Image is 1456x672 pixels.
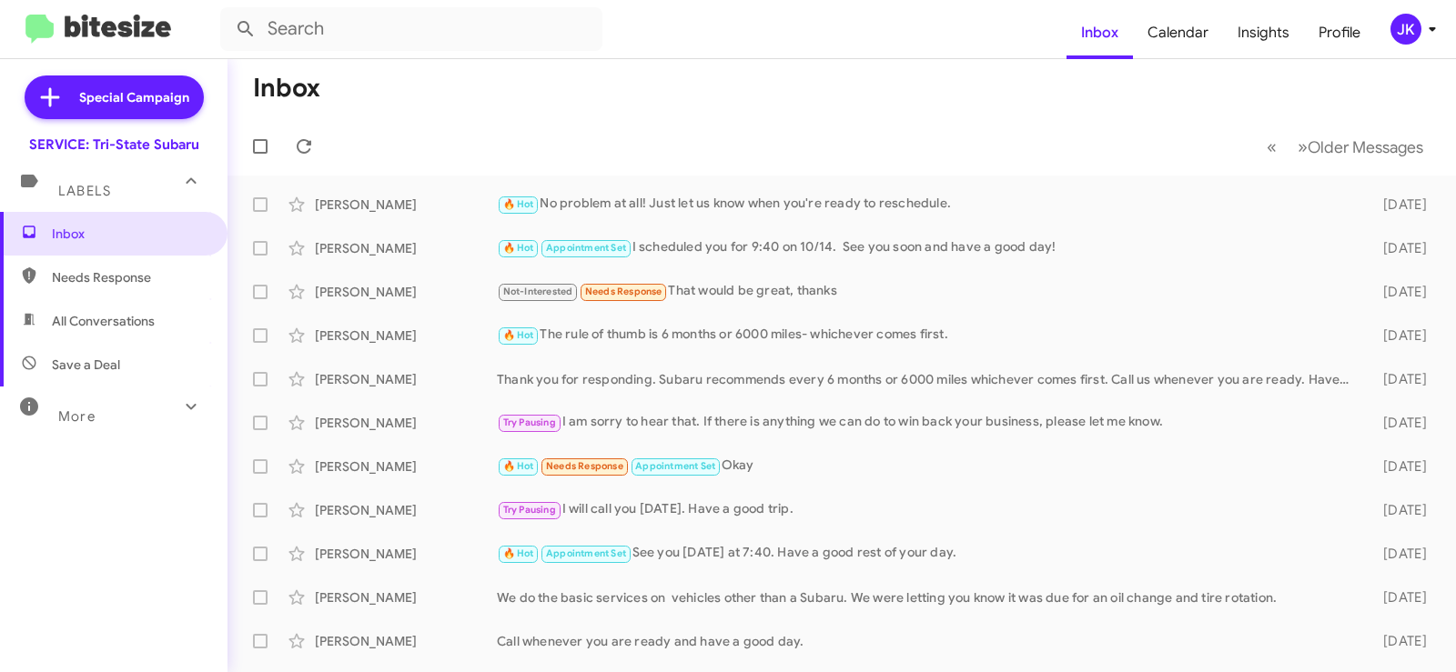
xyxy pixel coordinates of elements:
[497,499,1359,520] div: I will call you [DATE]. Have a good trip.
[1359,196,1441,214] div: [DATE]
[497,325,1359,346] div: The rule of thumb is 6 months or 6000 miles- whichever comes first.
[503,460,534,472] span: 🔥 Hot
[253,74,320,103] h1: Inbox
[1223,6,1304,59] a: Insights
[635,460,715,472] span: Appointment Set
[1375,14,1436,45] button: JK
[1359,588,1441,607] div: [DATE]
[58,408,96,425] span: More
[1267,135,1277,158] span: «
[58,183,111,199] span: Labels
[315,588,497,607] div: [PERSON_NAME]
[1359,545,1441,563] div: [DATE]
[497,456,1359,476] div: Okay
[503,416,556,428] span: Try Pausing
[503,198,534,210] span: 🔥 Hot
[1287,128,1434,165] button: Next
[497,632,1359,650] div: Call whenever you are ready and have a good day.
[1359,457,1441,476] div: [DATE]
[546,242,626,254] span: Appointment Set
[315,239,497,257] div: [PERSON_NAME]
[315,545,497,563] div: [PERSON_NAME]
[315,283,497,301] div: [PERSON_NAME]
[52,268,207,286] span: Needs Response
[220,7,602,51] input: Search
[52,225,207,243] span: Inbox
[315,370,497,388] div: [PERSON_NAME]
[1359,283,1441,301] div: [DATE]
[503,329,534,341] span: 🔥 Hot
[503,504,556,516] span: Try Pausing
[52,312,155,330] span: All Conversations
[1390,14,1421,45] div: JK
[315,196,497,214] div: [PERSON_NAME]
[497,194,1359,215] div: No problem at all! Just let us know when you're ready to reschedule.
[585,286,662,297] span: Needs Response
[315,414,497,432] div: [PERSON_NAME]
[1133,6,1223,59] a: Calendar
[79,88,189,106] span: Special Campaign
[1067,6,1133,59] a: Inbox
[315,457,497,476] div: [PERSON_NAME]
[503,242,534,254] span: 🔥 Hot
[1304,6,1375,59] a: Profile
[52,356,120,374] span: Save a Deal
[315,632,497,650] div: [PERSON_NAME]
[1359,632,1441,650] div: [DATE]
[1359,414,1441,432] div: [DATE]
[1298,135,1308,158] span: »
[315,326,497,345] div: [PERSON_NAME]
[29,135,199,154] div: SERVICE: Tri-State Subaru
[497,281,1359,302] div: That would be great, thanks
[497,370,1359,388] div: Thank you for responding. Subaru recommends every 6 months or 6000 miles whichever comes first. C...
[1359,501,1441,519] div: [DATE]
[1256,128,1288,165] button: Previous
[1359,239,1441,257] div: [DATE]
[1308,137,1423,157] span: Older Messages
[497,412,1359,433] div: I am sorry to hear that. If there is anything we can do to win back your business, please let me ...
[546,460,623,472] span: Needs Response
[503,547,534,559] span: 🔥 Hot
[25,75,204,119] a: Special Campaign
[1257,128,1434,165] nav: Page navigation example
[503,286,573,297] span: Not-Interested
[497,237,1359,258] div: I scheduled you for 9:40 on 10/14. See you soon and have a good day!
[497,588,1359,607] div: We do the basic services on vehicles other than a Subaru. We were letting you know it was due for...
[315,501,497,519] div: [PERSON_NAME]
[1359,326,1441,345] div: [DATE]
[497,543,1359,564] div: See you [DATE] at 7:40. Have a good rest of your day.
[546,547,626,559] span: Appointment Set
[1359,370,1441,388] div: [DATE]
